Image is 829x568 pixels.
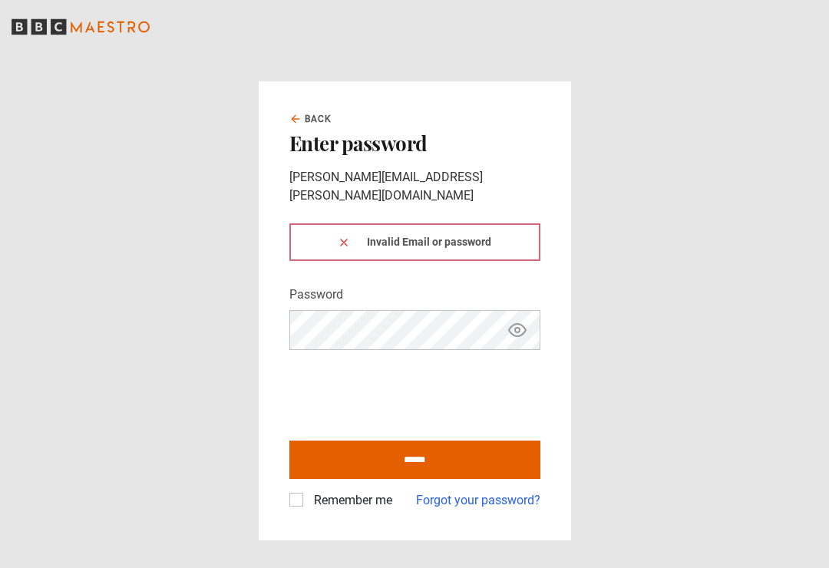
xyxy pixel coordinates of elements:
[504,317,530,344] button: Show password
[416,491,540,510] a: Forgot your password?
[289,112,332,126] a: Back
[308,491,392,510] label: Remember me
[289,168,540,205] p: [PERSON_NAME][EMAIL_ADDRESS][PERSON_NAME][DOMAIN_NAME]
[289,132,540,155] h2: Enter password
[289,362,523,422] iframe: reCAPTCHA
[289,286,343,304] label: Password
[289,223,540,261] div: Invalid Email or password
[305,112,332,126] span: Back
[12,15,150,38] svg: BBC Maestro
